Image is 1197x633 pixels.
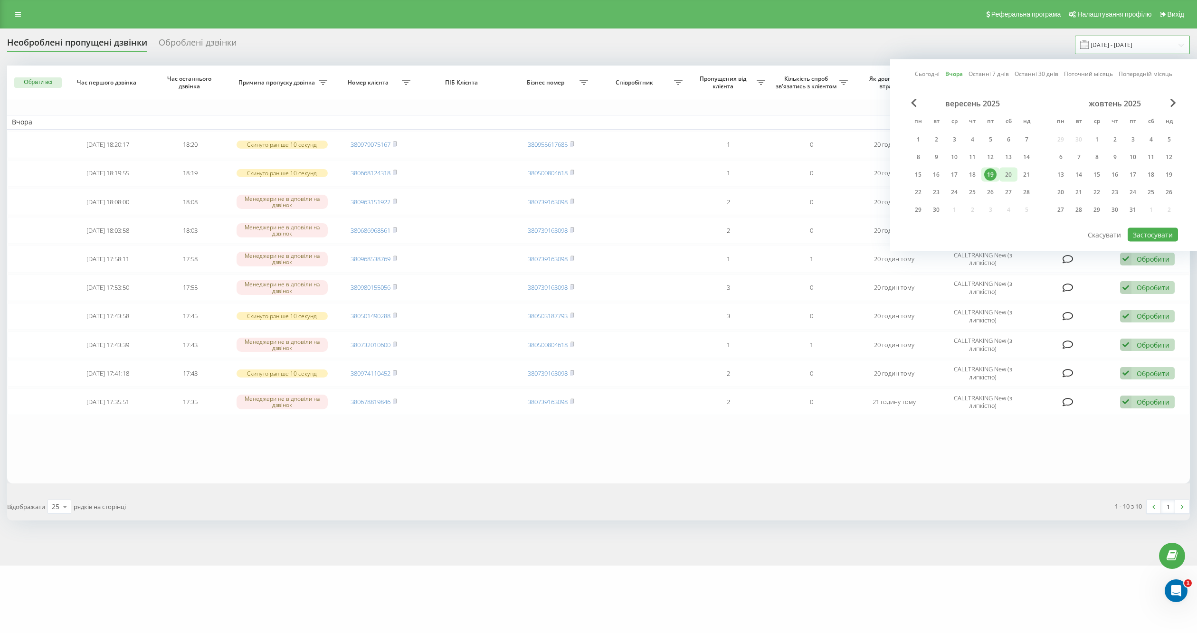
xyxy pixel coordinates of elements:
[149,303,232,330] td: 17:45
[1163,151,1175,163] div: 12
[1052,150,1070,164] div: пн 6 жовт 2025 р.
[528,397,568,406] a: 380739163098
[1163,186,1175,198] div: 26
[981,185,999,199] div: пт 26 вер 2025 р.
[424,79,501,86] span: ПІБ Клієнта
[909,168,927,182] div: пн 15 вер 2025 р.
[528,340,568,349] a: 380500804618
[687,331,770,358] td: 1
[237,252,327,266] div: Менеджери не відповіли на дзвінок
[1142,185,1160,199] div: сб 25 жовт 2025 р.
[999,185,1017,199] div: сб 27 вер 2025 р.
[1127,151,1139,163] div: 10
[149,331,232,358] td: 17:43
[853,388,935,415] td: 21 годину тому
[927,203,945,217] div: вт 30 вер 2025 р.
[1052,168,1070,182] div: пн 13 жовт 2025 р.
[853,160,935,187] td: 20 годин тому
[966,151,978,163] div: 11
[991,10,1061,18] span: Реферальна програма
[149,246,232,272] td: 17:58
[351,140,390,149] a: 380979075167
[149,360,232,387] td: 17:43
[1160,168,1178,182] div: нд 19 жовт 2025 р.
[1054,204,1067,216] div: 27
[984,151,997,163] div: 12
[936,274,1030,301] td: CALLTRAKING New (з липкістю)
[966,169,978,181] div: 18
[528,226,568,235] a: 380739163098
[528,283,568,292] a: 380739163098
[1088,168,1106,182] div: ср 15 жовт 2025 р.
[528,369,568,378] a: 380739163098
[1124,203,1142,217] div: пт 31 жовт 2025 р.
[912,169,924,181] div: 15
[1109,186,1121,198] div: 23
[1137,283,1169,292] div: Обробити
[1162,115,1176,129] abbr: неділя
[909,99,1035,108] div: вересень 2025
[149,160,232,187] td: 18:19
[1106,132,1124,147] div: чт 2 жовт 2025 р.
[909,203,927,217] div: пн 29 вер 2025 р.
[351,226,390,235] a: 380686968561
[237,79,318,86] span: Причина пропуску дзвінка
[911,115,925,129] abbr: понеділок
[909,132,927,147] div: пн 1 вер 2025 р.
[528,169,568,177] a: 380500804618
[1145,186,1157,198] div: 25
[1052,203,1070,217] div: пн 27 жовт 2025 р.
[66,303,149,330] td: [DATE] 17:43:58
[1091,169,1103,181] div: 15
[999,150,1017,164] div: сб 13 вер 2025 р.
[963,132,981,147] div: чт 4 вер 2025 р.
[948,151,960,163] div: 10
[598,79,674,86] span: Співробітник
[149,217,232,244] td: 18:03
[237,141,327,149] div: Скинуто раніше 10 секунд
[75,79,141,86] span: Час першого дзвінка
[1184,579,1192,587] span: 1
[237,280,327,294] div: Менеджери не відповіли на дзвінок
[149,132,232,158] td: 18:20
[1127,169,1139,181] div: 17
[770,274,853,301] td: 0
[861,75,927,90] span: Як довго дзвінок втрачено
[528,140,568,149] a: 380955617685
[1002,133,1015,146] div: 6
[948,133,960,146] div: 3
[149,274,232,301] td: 17:55
[1137,340,1169,350] div: Обробити
[66,388,149,415] td: [DATE] 17:35:51
[1017,150,1035,164] div: нд 14 вер 2025 р.
[687,388,770,415] td: 2
[74,502,126,511] span: рядків на сторінці
[7,38,147,52] div: Необроблені пропущені дзвінки
[237,223,327,237] div: Менеджери не відповіли на дзвінок
[1145,169,1157,181] div: 18
[1002,151,1015,163] div: 13
[149,388,232,415] td: 17:35
[1070,185,1088,199] div: вт 21 жовт 2025 р.
[1119,69,1172,78] a: Попередній місяць
[966,186,978,198] div: 25
[1052,99,1178,108] div: жовтень 2025
[351,369,390,378] a: 380974110452
[770,217,853,244] td: 0
[1109,169,1121,181] div: 16
[770,331,853,358] td: 1
[1170,99,1176,107] span: Next Month
[936,246,1030,272] td: CALLTRAKING New (з липкістю)
[853,331,935,358] td: 20 годин тому
[159,38,237,52] div: Оброблені дзвінки
[770,303,853,330] td: 0
[853,303,935,330] td: 20 годин тому
[1091,186,1103,198] div: 22
[687,303,770,330] td: 3
[1126,115,1140,129] abbr: п’ятниця
[909,150,927,164] div: пн 8 вер 2025 р.
[237,312,327,320] div: Скинуто раніше 10 секунд
[687,217,770,244] td: 2
[1091,133,1103,146] div: 1
[999,132,1017,147] div: сб 6 вер 2025 р.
